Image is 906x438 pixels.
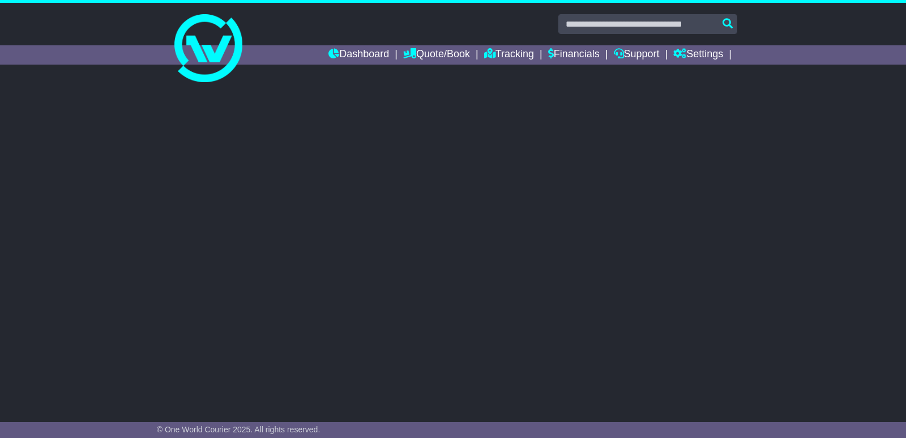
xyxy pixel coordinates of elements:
[328,45,389,65] a: Dashboard
[403,45,470,65] a: Quote/Book
[673,45,723,65] a: Settings
[157,425,320,434] span: © One World Courier 2025. All rights reserved.
[614,45,660,65] a: Support
[548,45,600,65] a: Financials
[484,45,534,65] a: Tracking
